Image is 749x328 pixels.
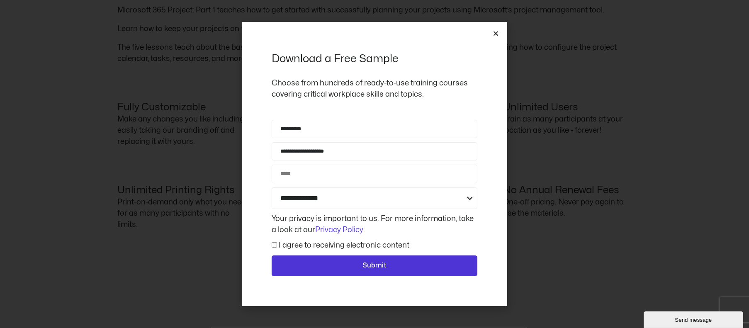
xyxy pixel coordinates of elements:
[272,255,477,276] button: Submit
[315,226,363,233] a: Privacy Policy
[272,52,477,66] h2: Download a Free Sample
[362,260,387,271] span: Submit
[644,310,745,328] iframe: chat widget
[272,78,477,100] p: Choose from hundreds of ready-to-use training courses covering critical workplace skills and topics.
[493,30,499,36] a: Close
[270,213,479,236] div: Your privacy is important to us. For more information, take a look at our .
[279,242,409,249] label: I agree to receiving electronic content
